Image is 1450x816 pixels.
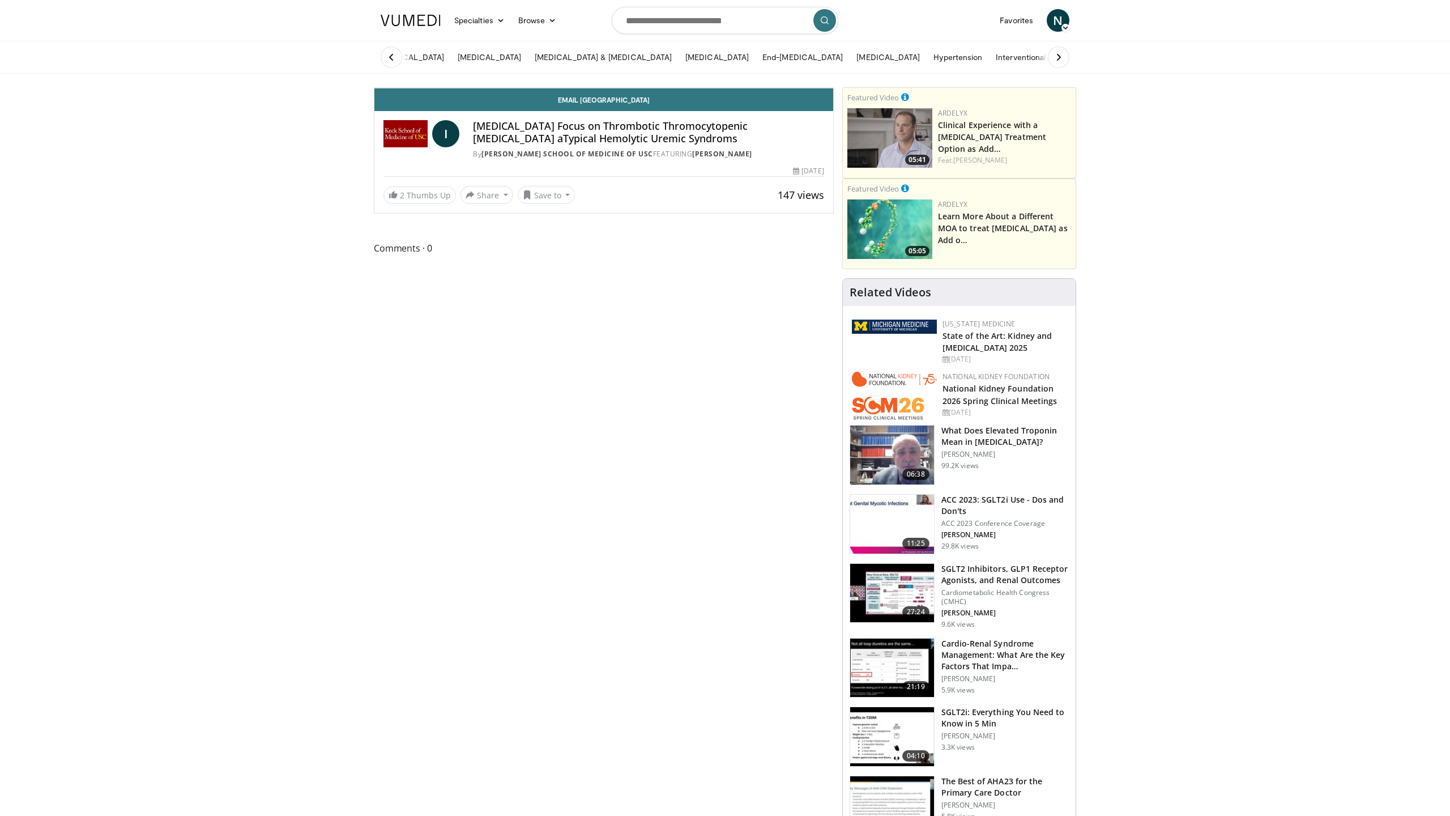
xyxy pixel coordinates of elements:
img: 2f55ff1b-7dfd-45fe-8fd0-c2d52ecd058d.150x105_q85_crop-smart_upscale.jpg [850,707,934,766]
h3: ACC 2023: SGLT2i Use - Dos and Don'ts [941,494,1069,517]
span: 05:41 [905,155,929,165]
div: By FEATURING [473,149,824,159]
img: 5200eabc-bf1e-448d-82ed-58aa581545cf.150x105_q85_crop-smart_upscale.jpg [850,564,934,623]
span: 147 views [778,188,824,202]
a: [PERSON_NAME] [692,149,752,159]
p: [PERSON_NAME] [941,530,1069,539]
input: Search topics, interventions [612,7,838,34]
span: 06:38 [902,469,929,480]
a: [MEDICAL_DATA] [679,46,756,69]
a: Ardelyx [938,108,967,118]
img: 9258cdf1-0fbf-450b-845f-99397d12d24a.150x105_q85_crop-smart_upscale.jpg [850,495,934,554]
h3: SGLT2 Inhibitors, GLP1 Receptor Agonists, and Renal Outcomes [941,563,1069,586]
p: [PERSON_NAME] [941,674,1069,683]
a: National Kidney Foundation [942,372,1050,381]
a: 11:25 ACC 2023: SGLT2i Use - Dos and Don'ts ACC 2023 Conference Coverage [PERSON_NAME] 29.8K views [850,494,1069,554]
small: Featured Video [847,92,899,103]
img: 68880e59-0076-413d-b1a5-e8fc6db9bbc2.150x105_q85_crop-smart_upscale.jpg [850,639,934,698]
span: Comments 0 [374,241,834,256]
span: 04:10 [902,750,929,762]
a: [PERSON_NAME] School of Medicine of USC [481,149,653,159]
small: Featured Video [847,184,899,194]
a: Learn More About a Different MOA to treat [MEDICAL_DATA] as Add o… [938,211,1068,245]
a: 2 Thumbs Up [383,186,456,204]
h4: [MEDICAL_DATA] Focus on Thrombotic Thromocytopenic [MEDICAL_DATA] aTypical Hemolytic Uremic Syndroms [473,120,824,144]
div: [DATE] [942,407,1067,418]
p: ACC 2023 Conference Coverage [941,519,1069,528]
a: 05:41 [847,108,932,168]
h3: What Does Elevated Troponin Mean in [MEDICAL_DATA]? [941,425,1069,448]
span: 2 [400,190,404,201]
a: Clinical Experience with a [MEDICAL_DATA] Treatment Option as Add… [938,120,1046,154]
span: 27:24 [902,606,929,618]
p: [PERSON_NAME] [941,609,1069,618]
a: Hypertension [927,46,989,69]
a: Specialties [447,9,511,32]
a: I [432,120,459,147]
img: 98daf78a-1d22-4ebe-927e-10afe95ffd94.150x105_q85_crop-smart_upscale.jpg [850,426,934,484]
a: Favorites [993,9,1040,32]
h3: SGLT2i: Everything You Need to Know in 5 Min [941,707,1069,729]
img: VuMedi Logo [381,15,441,26]
img: 936b65e8-beaf-482e-be8f-62eeafe87c20.png.150x105_q85_crop-smart_upscale.png [847,108,932,168]
p: 5.9K views [941,686,975,695]
span: 05:05 [905,246,929,256]
a: 27:24 SGLT2 Inhibitors, GLP1 Receptor Agonists, and Renal Outcomes Cardiometabolic Health Congres... [850,563,1069,629]
p: 99.2K views [941,461,979,470]
a: End-[MEDICAL_DATA] [756,46,850,69]
p: [PERSON_NAME] [941,801,1069,810]
img: e6d17344-fbfb-4f72-bd0b-67fd5f7f5bb5.png.150x105_q85_crop-smart_upscale.png [847,199,932,259]
h3: The Best of AHA23 for the Primary Care Doctor [941,776,1069,798]
h3: Cardio-Renal Syndrome Management: What Are the Key Factors That Impa… [941,638,1069,672]
a: [MEDICAL_DATA] [850,46,927,69]
span: 21:19 [902,681,929,692]
a: N [1047,9,1069,32]
a: [MEDICAL_DATA] [451,46,528,69]
img: Keck School of Medicine of USC [383,120,428,147]
a: 04:10 SGLT2i: Everything You Need to Know in 5 Min [PERSON_NAME] 3.3K views [850,707,1069,767]
img: 5ed80e7a-0811-4ad9-9c3a-04de684f05f4.png.150x105_q85_autocrop_double_scale_upscale_version-0.2.png [852,320,937,334]
button: Share [460,186,513,204]
button: Save to [518,186,575,204]
p: 3.3K views [941,743,975,752]
img: 79503c0a-d5ce-4e31-88bd-91ebf3c563fb.png.150x105_q85_autocrop_double_scale_upscale_version-0.2.png [852,372,937,420]
a: State of the Art: Kidney and [MEDICAL_DATA] 2025 [942,330,1052,353]
p: [PERSON_NAME] [941,450,1069,459]
a: Ardelyx [938,199,967,209]
a: 06:38 What Does Elevated Troponin Mean in [MEDICAL_DATA]? [PERSON_NAME] 99.2K views [850,425,1069,485]
p: 29.8K views [941,542,979,551]
p: 9.6K views [941,620,975,629]
p: [PERSON_NAME] [941,732,1069,741]
a: 05:05 [847,199,932,259]
a: [US_STATE] Medicine [942,319,1015,329]
a: [MEDICAL_DATA] & [MEDICAL_DATA] [528,46,679,69]
a: National Kidney Foundation 2026 Spring Clinical Meetings [942,383,1057,406]
a: 21:19 Cardio-Renal Syndrome Management: What Are the Key Factors That Impa… [PERSON_NAME] 5.9K views [850,638,1069,698]
a: [PERSON_NAME] [953,155,1007,165]
a: Email [GEOGRAPHIC_DATA] [374,88,833,111]
a: Interventional Nephrology [989,46,1097,69]
a: Browse [511,9,564,32]
div: [DATE] [942,354,1067,364]
h4: Related Videos [850,286,931,299]
p: Cardiometabolic Health Congress (CMHC) [941,588,1069,606]
span: 11:25 [902,538,929,549]
div: [DATE] [793,166,824,176]
div: Feat. [938,155,1071,165]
